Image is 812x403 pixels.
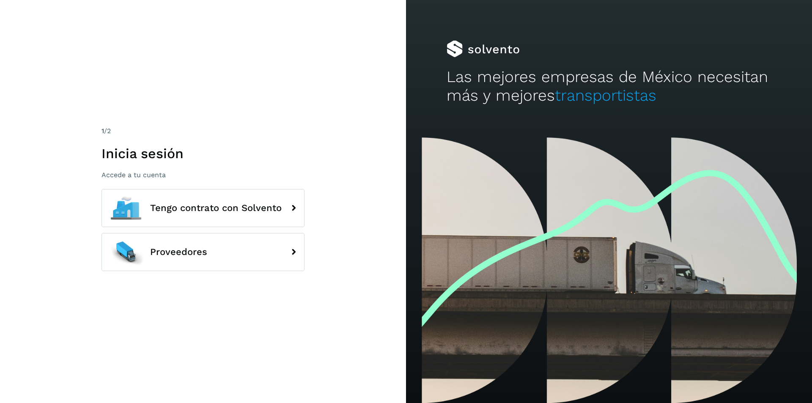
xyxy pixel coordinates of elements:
span: Proveedores [150,247,207,257]
p: Accede a tu cuenta [101,171,304,179]
span: transportistas [555,86,656,104]
h2: Las mejores empresas de México necesitan más y mejores [447,68,771,105]
span: Tengo contrato con Solvento [150,203,282,213]
button: Proveedores [101,233,304,271]
span: 1 [101,127,104,135]
h1: Inicia sesión [101,145,304,162]
div: /2 [101,126,304,136]
button: Tengo contrato con Solvento [101,189,304,227]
